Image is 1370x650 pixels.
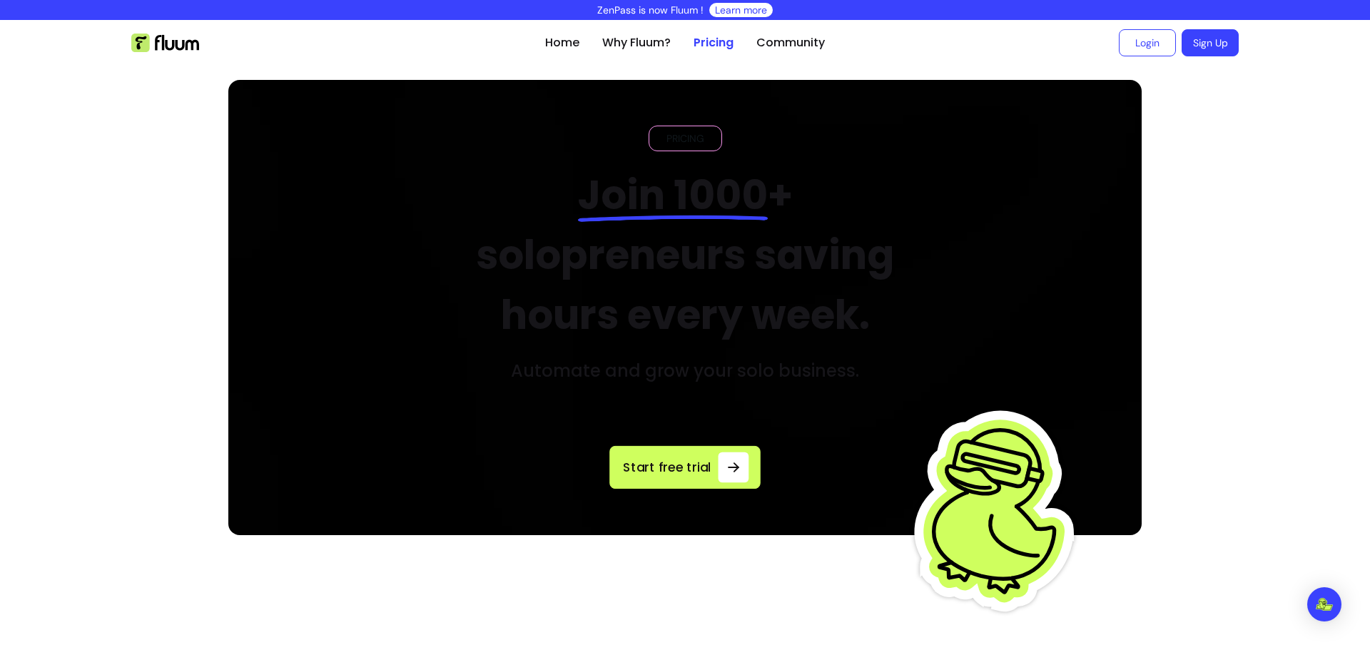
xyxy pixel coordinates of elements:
[511,360,859,382] h3: Automate and grow your solo business.
[609,446,760,489] a: Start free trial
[578,167,768,223] span: Join 1000
[694,34,734,51] a: Pricing
[602,34,671,51] a: Why Fluum?
[545,34,579,51] a: Home
[715,3,767,17] a: Learn more
[756,34,825,51] a: Community
[597,3,704,17] p: ZenPass is now Fluum !
[444,166,927,345] h2: + solopreneurs saving hours every week.
[1119,29,1176,56] a: Login
[621,457,713,477] span: Start free trial
[661,131,710,146] span: PRICING
[1182,29,1239,56] a: Sign Up
[1307,587,1341,621] div: Open Intercom Messenger
[131,34,199,52] img: Fluum Logo
[910,385,1088,635] img: Fluum Duck sticker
